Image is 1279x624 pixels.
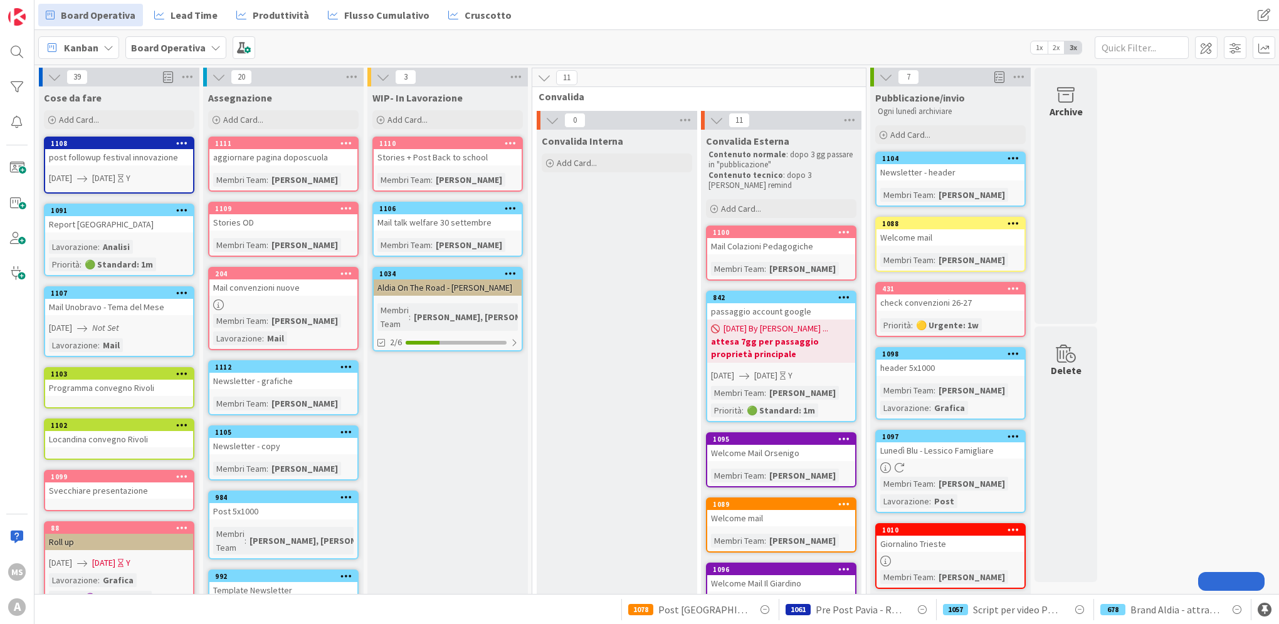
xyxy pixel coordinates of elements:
[209,503,357,519] div: Post 5x1000
[706,291,856,422] a: 842passaggio account google[DATE] By [PERSON_NAME] ...attesa 7gg per passaggio proprietà principa...
[724,322,828,335] span: [DATE] By [PERSON_NAME] ...
[49,257,80,271] div: Priorità
[344,8,429,23] span: Flusso Cumulativo
[209,268,357,296] div: 204Mail convenzioni nuove
[913,318,982,332] div: 🟡 Urgente: 1w
[245,534,246,548] span: :
[45,149,193,165] div: post followup festival innovazione
[266,462,268,476] span: :
[374,149,522,165] div: Stories + Post Back to school
[266,238,268,252] span: :
[45,523,193,550] div: 88Roll up
[465,8,512,23] span: Cruscotto
[98,573,100,587] span: :
[379,269,522,278] div: 1034
[44,419,194,460] a: 1102Locandina convegno Rivoli
[209,361,357,373] div: 1112
[764,262,766,276] span: :
[44,91,102,104] span: Cose da fare
[929,401,931,415] span: :
[1031,41,1048,54] span: 1x
[935,383,1008,397] div: [PERSON_NAME]
[372,202,523,257] a: 1106Mail talk welfare 30 settembreMembri Team:[PERSON_NAME]
[1051,363,1082,378] div: Delete
[876,229,1024,246] div: Welcome mail
[61,8,135,23] span: Board Operativa
[8,598,26,616] div: A
[875,217,1026,272] a: 1088Welcome mailMembri Team:[PERSON_NAME]
[372,91,463,104] span: WIP- In Lavorazione
[707,564,855,591] div: 1096Welcome Mail Il Giardino
[377,173,431,187] div: Membri Team
[707,510,855,526] div: Welcome mail
[374,268,522,296] div: 1034Aldia On The Road - [PERSON_NAME]
[931,494,957,508] div: Post
[713,435,855,444] div: 1095
[431,238,433,252] span: :
[706,226,856,281] a: 1100Mail Colazioni PedagogicheMembri Team:[PERSON_NAME]
[882,219,1024,228] div: 1088
[45,205,193,216] div: 1091
[711,335,851,360] b: attesa 7gg per passaggio proprietà principale
[764,534,766,548] span: :
[266,397,268,410] span: :
[754,369,777,382] span: [DATE]
[374,203,522,231] div: 1106Mail talk welfare 30 settembre
[788,369,792,382] div: Y
[49,172,72,185] span: [DATE]
[374,279,522,296] div: Aldia On The Road - [PERSON_NAME]
[213,462,266,476] div: Membri Team
[713,293,855,302] div: 842
[1095,36,1189,59] input: Quick Filter...
[875,430,1026,513] a: 1097Lunedì Blu - Lessico FamigliareMembri Team:[PERSON_NAME]Lavorazione:Post
[266,314,268,328] span: :
[374,214,522,231] div: Mail talk welfare 30 settembre
[943,604,968,615] div: 1057
[45,534,193,550] div: Roll up
[878,107,1023,117] p: Ogni lunedì archiviare
[876,442,1024,459] div: Lunedì Blu - Lessico Famigliare
[707,303,855,320] div: passaggio account google
[934,477,935,491] span: :
[564,113,586,128] span: 0
[64,40,98,55] span: Kanban
[875,282,1026,337] a: 431check convenzioni 26-27Priorità:🟡 Urgente: 1w
[876,283,1024,311] div: 431check convenzioni 26-27
[390,336,402,349] span: 2/6
[882,432,1024,441] div: 1097
[209,214,357,231] div: Stories OD
[876,218,1024,246] div: 1088Welcome mail
[209,361,357,389] div: 1112Newsletter - grafiche
[766,262,839,276] div: [PERSON_NAME]
[213,238,266,252] div: Membri Team
[45,299,193,315] div: Mail Unobravo - Tema del Mese
[268,397,341,410] div: [PERSON_NAME]
[876,153,1024,180] div: 1104Newsletter - header
[934,253,935,267] span: :
[209,571,357,582] div: 992
[882,350,1024,358] div: 1098
[876,348,1024,360] div: 1098
[744,403,818,417] div: 🟢 Standard: 1m
[45,138,193,149] div: 1108
[45,288,193,299] div: 1107
[215,493,357,502] div: 984
[213,314,266,328] div: Membri Team
[379,204,522,213] div: 1106
[707,575,855,591] div: Welcome Mail Il Giardino
[880,570,934,584] div: Membri Team
[209,582,357,610] div: Template Newsletter [PERSON_NAME] - fine SETTEMBRE
[229,4,317,26] a: Produttività
[766,534,839,548] div: [PERSON_NAME]
[742,403,744,417] span: :
[215,363,357,372] div: 1112
[268,238,341,252] div: [PERSON_NAME]
[215,428,357,437] div: 1105
[898,70,919,85] span: 7
[711,469,764,482] div: Membri Team
[1065,41,1082,54] span: 3x
[44,286,194,357] a: 1107Mail Unobravo - Tema del Mese[DATE]Not SetLavorazione:Mail
[98,338,100,352] span: :
[707,499,855,526] div: 1089Welcome mail
[45,420,193,447] div: 1102Locandina convegno Rivoli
